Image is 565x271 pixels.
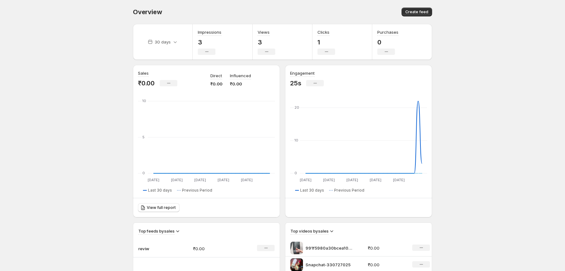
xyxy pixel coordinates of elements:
p: ₹0.00 [368,245,405,251]
span: View full report [147,205,176,210]
p: Influenced [230,72,251,79]
text: [DATE] [241,178,253,182]
p: ₹0.00 [230,81,251,87]
text: 10 [294,138,298,142]
p: 0 [377,38,398,46]
img: 991f5980a30bcea1005841befaff3232 [290,242,303,254]
text: [DATE] [218,178,229,182]
text: 5 [142,135,145,139]
span: Overview [133,8,162,16]
text: [DATE] [370,178,381,182]
h3: Views [258,29,270,35]
p: Direct [210,72,222,79]
text: [DATE] [346,178,358,182]
p: 1 [317,38,335,46]
p: 3 [258,38,275,46]
p: ₹0.00 [193,245,238,252]
text: 20 [294,105,299,110]
text: 0 [142,171,145,175]
p: ₹0.00 [368,262,405,268]
text: [DATE] [393,178,405,182]
span: Create feed [405,9,428,14]
text: 10 [142,99,146,103]
text: [DATE] [323,178,335,182]
text: [DATE] [171,178,183,182]
img: Snapchat-330727025 [290,258,303,271]
a: View full report [138,203,180,212]
h3: Top feeds by sales [138,228,174,234]
p: Snapchat-330727025 [305,262,353,268]
p: ₹0.00 [210,81,222,87]
span: Previous Period [182,188,212,193]
text: [DATE] [148,178,159,182]
span: Previous Period [334,188,364,193]
text: [DATE] [194,178,206,182]
h3: Impressions [198,29,221,35]
p: 3 [198,38,221,46]
h3: Top videos by sales [290,228,328,234]
h3: Engagement [290,70,315,76]
p: 30 days [155,39,171,45]
h3: Clicks [317,29,329,35]
span: Last 30 days [148,188,172,193]
text: 0 [294,171,297,175]
h3: Purchases [377,29,398,35]
p: ₹0.00 [138,79,155,87]
p: reviw [138,245,170,252]
button: Create feed [402,8,432,16]
p: 991f5980a30bcea1005841befaff3232 [305,245,353,251]
p: 25s [290,79,301,87]
text: [DATE] [300,178,311,182]
span: Last 30 days [300,188,324,193]
h3: Sales [138,70,149,76]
